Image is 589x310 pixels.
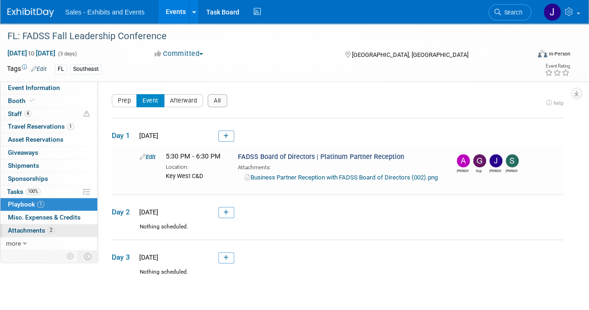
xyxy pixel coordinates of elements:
span: to [27,49,36,57]
a: Edit [31,66,47,72]
div: Attachments: [238,162,440,172]
a: more [0,237,97,250]
span: Playbook [8,200,44,208]
button: Prep [112,94,137,107]
div: Nothing scheduled. [112,223,563,239]
span: Potential Scheduling Conflict -- at least one attendee is tagged in another overlapping event. [83,110,90,118]
div: Shari Tomlinson [506,167,517,173]
a: Travel Reservations1 [0,120,97,133]
div: Jaime Handlin [489,167,501,173]
img: Jaime Handlin [489,154,502,167]
a: Asset Reservations [0,133,97,146]
div: In-Person [548,50,570,57]
span: [DATE] [136,254,158,261]
span: Event Information [8,84,60,91]
span: Misc. Expenses & Credits [8,214,81,221]
div: Angela Gitto [457,167,468,173]
a: Edit [140,153,156,160]
img: Shari Tomlinson [506,154,519,167]
span: Search [501,9,522,16]
img: Angela Gitto [457,154,470,167]
span: [DATE] [DATE] [7,49,56,57]
span: Sponsorships [8,175,48,182]
img: Format-Inperson.png [538,50,547,57]
span: Asset Reservations [8,136,63,143]
div: Location: [166,162,224,171]
span: Sales - Exhibits and Events [65,8,144,16]
span: (3 days) [57,51,77,57]
td: Toggle Event Tabs [79,250,98,262]
td: Personalize Event Tab Strip [62,250,79,262]
button: Afterward [164,94,203,107]
span: 1 [67,123,74,130]
span: more [6,240,21,247]
span: [GEOGRAPHIC_DATA], [GEOGRAPHIC_DATA] [352,51,468,58]
span: Attachments [8,227,54,234]
span: Tasks [7,188,41,195]
div: Southeast [70,64,102,74]
a: Staff4 [0,108,97,120]
span: 2 [47,227,54,234]
a: Shipments [0,159,97,172]
div: Gigi Goodall [473,167,485,173]
td: Tags [7,64,47,75]
a: Business Partner Reception with FADSS Board of Directors (002).png [245,174,438,181]
a: Sponsorships [0,172,97,185]
span: Day 3 [112,252,135,262]
span: 100% [26,188,41,195]
span: Travel Reservations [8,123,74,130]
img: Gigi Goodall [473,154,486,167]
img: ExhibitDay [7,8,54,17]
span: FADSS Board of Directors | Platinum Partner Reception [238,153,404,161]
button: All [208,94,227,107]
span: help [554,100,563,106]
img: Jaime Handlin [543,3,561,21]
a: Event Information [0,82,97,94]
div: Nothing scheduled. [112,268,563,284]
span: Day 1 [112,131,135,141]
span: [DATE] [136,132,158,139]
i: Booth reservation complete [30,98,34,103]
span: 1 [37,201,44,208]
a: Playbook1 [0,198,97,211]
a: Misc. Expenses & Credits [0,211,97,224]
button: Committed [151,49,207,59]
span: 4 [24,110,31,117]
div: Key West C&D [166,171,224,180]
a: Tasks100% [0,186,97,198]
span: Shipments [8,162,39,169]
span: 5:30 PM - 6:30 PM [166,152,221,160]
div: FL: FADSS Fall Leadership Conference [4,28,522,45]
div: Event Format [488,48,570,62]
div: FL [55,64,67,74]
span: [DATE] [136,208,158,216]
span: Staff [8,110,31,117]
a: Attachments2 [0,224,97,237]
div: Event Rating [545,64,570,69]
button: Event [136,94,164,107]
a: Giveaways [0,146,97,159]
span: Booth [8,97,36,104]
a: Search [488,4,531,21]
a: Booth [0,95,97,107]
span: Day 2 [112,207,135,217]
span: Giveaways [8,149,38,156]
